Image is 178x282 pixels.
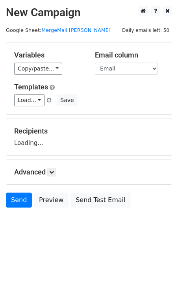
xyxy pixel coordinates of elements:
[34,193,69,208] a: Preview
[14,127,164,135] h5: Recipients
[6,6,172,19] h2: New Campaign
[14,63,62,75] a: Copy/paste...
[14,168,164,176] h5: Advanced
[119,27,172,33] a: Daily emails left: 50
[41,27,111,33] a: MergeMail [PERSON_NAME]
[14,51,83,59] h5: Variables
[95,51,164,59] h5: Email column
[57,94,77,106] button: Save
[14,94,44,106] a: Load...
[119,26,172,35] span: Daily emails left: 50
[14,127,164,147] div: Loading...
[6,193,32,208] a: Send
[70,193,130,208] a: Send Test Email
[6,27,111,33] small: Google Sheet:
[14,83,48,91] a: Templates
